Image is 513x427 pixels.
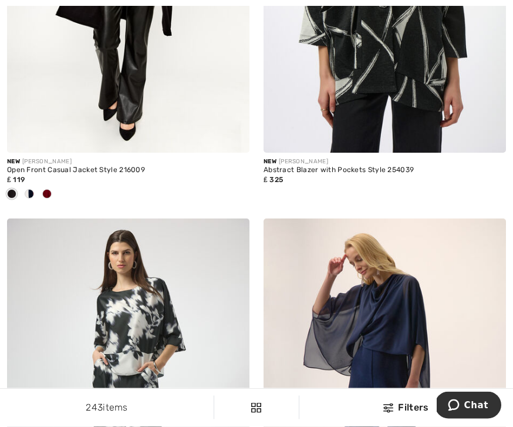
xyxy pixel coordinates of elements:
span: ₤ 119 [7,176,25,184]
span: 243 [86,402,103,413]
div: Midnight [21,186,38,205]
span: New [264,159,276,166]
iframe: Opens a widget where you can chat to one of our agents [437,392,501,421]
img: Filters [251,403,261,413]
div: [PERSON_NAME] [264,158,506,167]
div: Cabernet [38,186,56,205]
img: Filters [383,404,393,413]
div: Abstract Blazer with Pockets Style 254039 [264,167,506,175]
div: Black [3,186,21,205]
span: ₤ 325 [264,176,283,184]
span: New [7,159,20,166]
div: Open Front Casual Jacket Style 216009 [7,167,249,175]
div: Filters [306,401,506,415]
div: [PERSON_NAME] [7,158,249,167]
